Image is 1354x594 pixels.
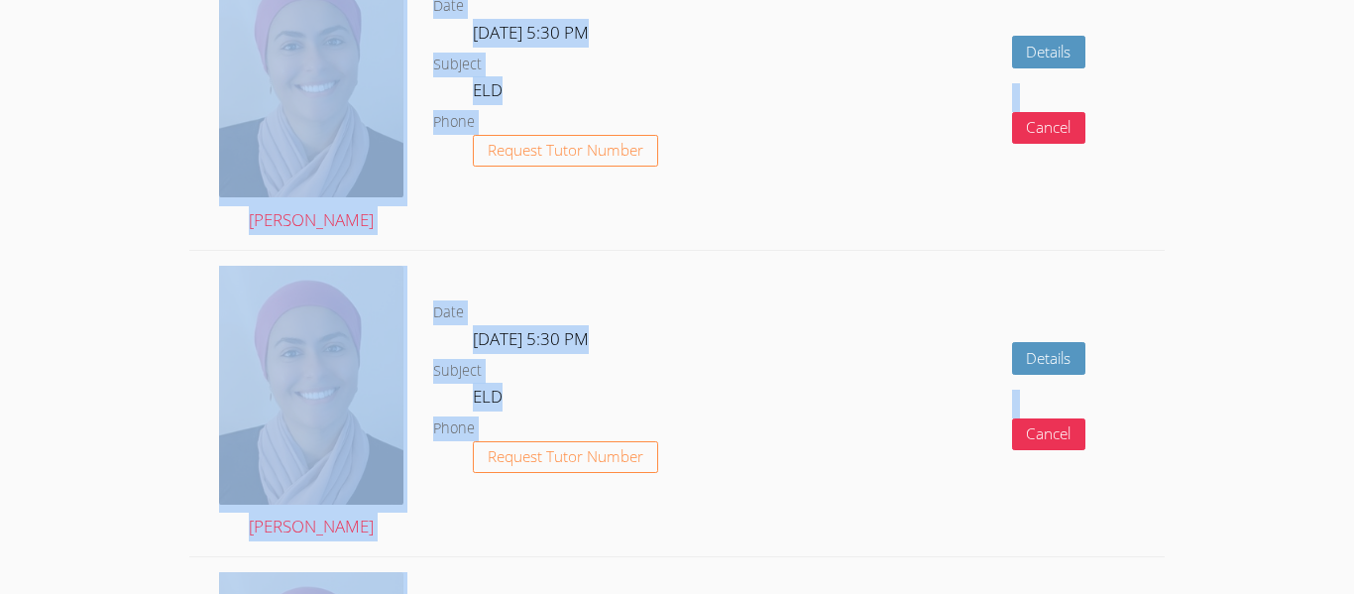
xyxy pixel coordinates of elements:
[433,416,475,441] dt: Phone
[488,449,643,464] span: Request Tutor Number
[433,110,475,135] dt: Phone
[433,359,482,384] dt: Subject
[473,441,658,474] button: Request Tutor Number
[219,266,403,504] img: avatar.png
[473,76,507,110] dd: ELD
[473,135,658,168] button: Request Tutor Number
[433,300,464,325] dt: Date
[1012,418,1086,451] button: Cancel
[1012,36,1086,68] a: Details
[219,266,403,541] a: [PERSON_NAME]
[488,143,643,158] span: Request Tutor Number
[473,21,589,44] span: [DATE] 5:30 PM
[473,383,507,416] dd: ELD
[433,53,482,77] dt: Subject
[473,327,589,350] span: [DATE] 5:30 PM
[1012,342,1086,375] a: Details
[1012,112,1086,145] button: Cancel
